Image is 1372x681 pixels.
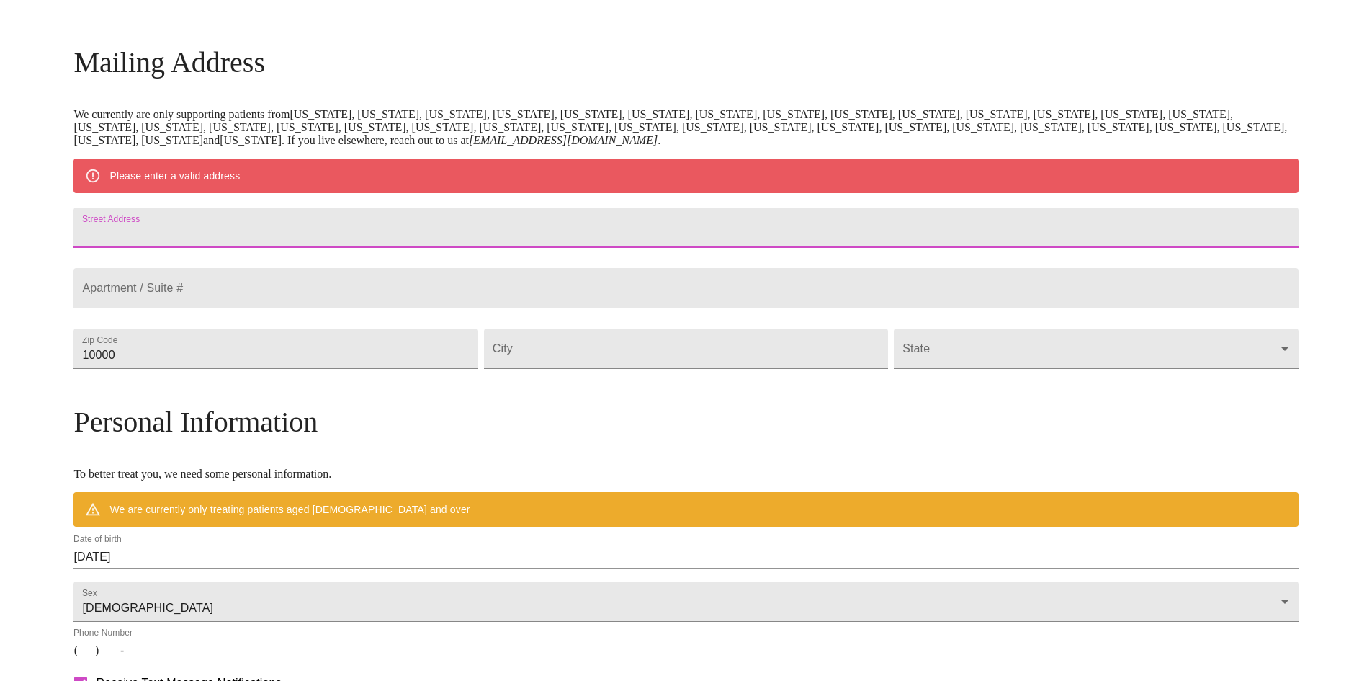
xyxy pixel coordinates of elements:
h3: Personal Information [73,405,1298,439]
em: [EMAIL_ADDRESS][DOMAIN_NAME] [469,134,658,146]
h3: Mailing Address [73,45,1298,79]
div: Please enter a valid address [109,163,240,189]
div: ​ [894,329,1298,369]
div: [DEMOGRAPHIC_DATA] [73,582,1298,622]
p: We currently are only supporting patients from [US_STATE], [US_STATE], [US_STATE], [US_STATE], [U... [73,108,1298,147]
label: Date of birth [73,535,122,544]
label: Phone Number [73,629,133,638]
p: To better treat you, we need some personal information. [73,468,1298,481]
div: We are currently only treating patients aged [DEMOGRAPHIC_DATA] and over [109,497,470,522]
